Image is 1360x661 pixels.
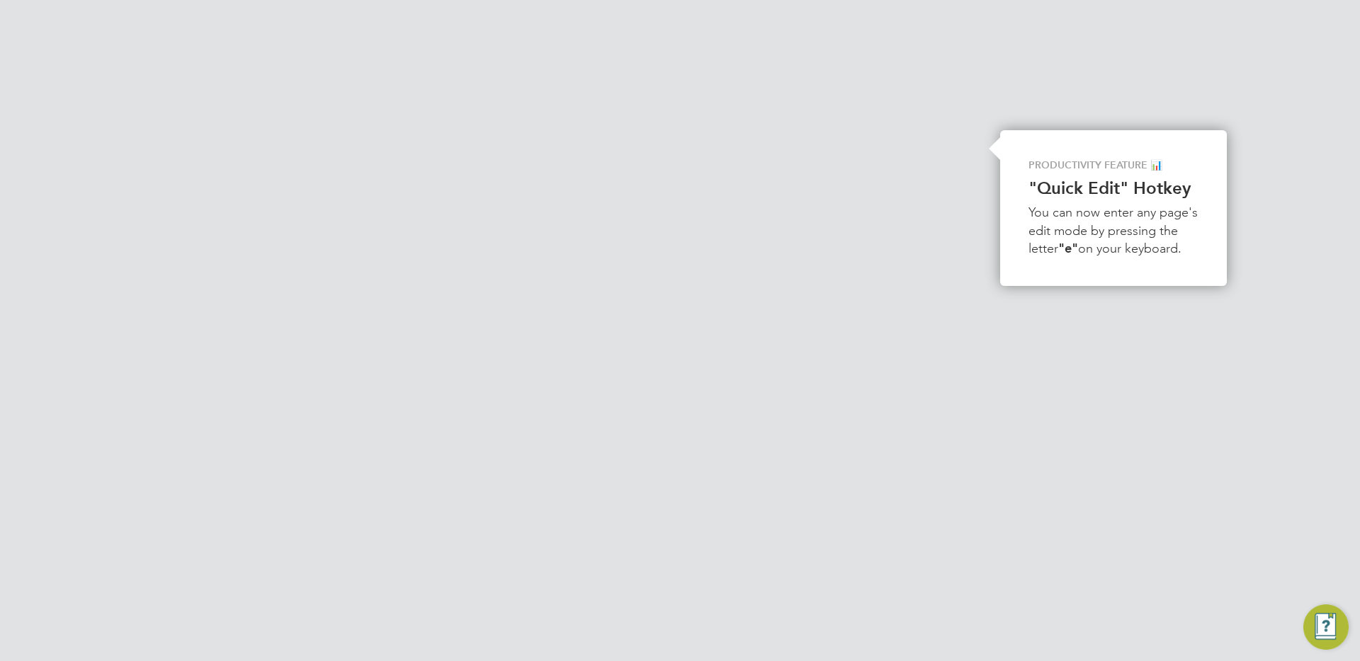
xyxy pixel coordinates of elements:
[1000,130,1227,286] div: Quick Edit Hotkey
[1028,205,1201,255] span: You can now enter any page's edit mode by pressing the letter
[1028,159,1198,173] p: PRODUCTIVITY FEATURE 📊
[1078,241,1181,256] span: on your keyboard.
[1303,604,1349,650] button: Engage Resource Center
[1058,241,1078,256] strong: "e"
[1028,178,1191,198] strong: "Quick Edit" Hotkey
